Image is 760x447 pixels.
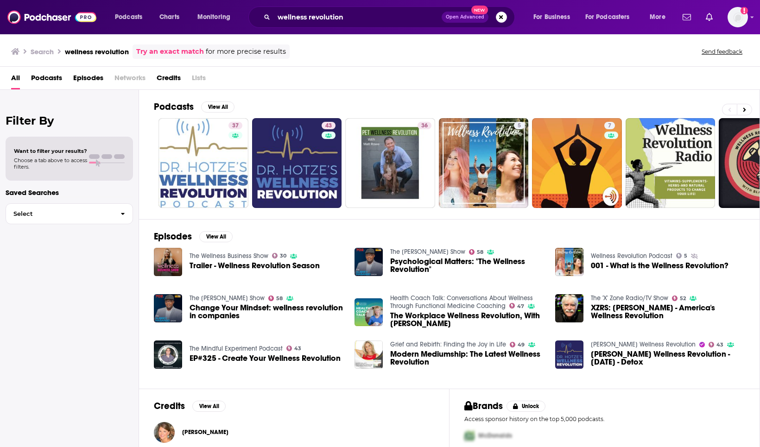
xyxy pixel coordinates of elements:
a: 58 [469,249,484,255]
input: Search podcasts, credits, & more... [274,10,442,25]
span: For Podcasters [585,11,630,24]
button: View All [199,231,233,242]
span: 58 [477,250,483,254]
a: 001 - What is the Wellness Revolution? [591,262,728,270]
a: Show notifications dropdown [702,9,716,25]
a: Cathleen Beerkens [154,422,175,443]
a: EP#325 - Create Your Wellness Revolution [154,340,182,369]
a: 43 [322,122,336,129]
span: Logged in as sarahhallprinc [728,7,748,27]
button: open menu [191,10,242,25]
span: New [471,6,488,14]
span: Charts [159,11,179,24]
button: open menu [527,10,582,25]
a: 36 [418,122,431,129]
img: Modern Mediumship: The Latest Wellness Revolution [355,340,383,369]
button: open menu [108,10,154,25]
div: Search podcasts, credits, & more... [257,6,524,28]
img: Podchaser - Follow, Share and Rate Podcasts [7,8,96,26]
span: for more precise results [206,46,286,57]
img: First Pro Logo [461,426,478,445]
span: 52 [680,296,686,301]
p: Saved Searches [6,188,133,197]
img: Psychological Matters: "The Wellness Revolution" [355,248,383,276]
span: McDonalds [478,432,512,440]
span: Want to filter your results? [14,148,87,154]
a: EP#325 - Create Your Wellness Revolution [190,354,341,362]
a: The Workplace Wellness Revolution, With Jaqueline Olivera-Cella [390,312,544,327]
span: 43 [325,121,332,131]
img: User Profile [728,7,748,27]
h2: Filter By [6,114,133,127]
span: Psychological Matters: "The Wellness Revolution" [390,258,544,273]
a: 43 [252,118,342,208]
button: Open AdvancedNew [442,12,488,23]
a: EpisodesView All [154,231,233,242]
p: Access sponsor history on the top 5,000 podcasts. [464,416,745,422]
a: Cathleen Beerkens [182,428,228,436]
span: 30 [280,254,286,258]
a: XZRS: Sharon Bruckman - America's Wellness Revolution [591,304,745,320]
a: 001 - What is the Wellness Revolution? [555,248,583,276]
a: Modern Mediumship: The Latest Wellness Revolution [390,350,544,366]
h2: Podcasts [154,101,194,113]
img: The Workplace Wellness Revolution, With Jaqueline Olivera-Cella [355,298,383,327]
span: 37 [232,121,239,131]
span: Credits [157,70,181,89]
a: Episodes [73,70,103,89]
span: 43 [716,343,723,347]
span: For Business [533,11,570,24]
h3: Search [31,47,54,56]
button: Send feedback [699,48,745,56]
button: open menu [579,10,643,25]
span: The Workplace Wellness Revolution, With [PERSON_NAME] [390,312,544,327]
a: Trailer - Wellness Revolution Season [190,262,320,270]
a: 7 [604,122,615,129]
a: 47 [509,303,525,308]
a: The Aubrey Masango Show [390,248,465,256]
a: Try an exact match [136,46,204,57]
a: Show notifications dropdown [679,9,695,25]
a: PodcastsView All [154,101,234,113]
span: 36 [421,121,428,131]
a: 37 [158,118,248,208]
span: XZRS: [PERSON_NAME] - America's Wellness Revolution [591,304,745,320]
a: Health Coach Talk: Conversations About Wellness Through Functional Medicine Coaching [390,294,533,310]
a: 43 [709,342,724,347]
a: Dr. Hotze's Wellness Revolution [591,340,696,348]
a: Wellness Revolution Podcast [591,252,672,260]
button: Cathleen BeerkensCathleen Beerkens [154,417,434,447]
img: Change Your Mindset: wellness revolution in companies [154,294,182,322]
svg: Add a profile image [741,7,748,14]
a: CreditsView All [154,400,226,412]
span: Podcasts [115,11,142,24]
a: 36 [345,118,435,208]
img: Dr. Hotze's Wellness Revolution - 8.10.2017 - Detox [555,340,583,369]
button: View All [192,401,226,412]
span: Open Advanced [446,15,484,19]
h2: Brands [464,400,503,412]
span: 47 [517,304,524,308]
span: Change Your Mindset: wellness revolution in companies [190,304,343,320]
a: All [11,70,20,89]
span: 5 [518,121,521,131]
a: Grief and Rebirth: Finding the Joy in Life [390,340,506,348]
span: [PERSON_NAME] Wellness Revolution - [DATE] - Detox [591,350,745,366]
h2: Credits [154,400,185,412]
span: Monitoring [197,11,230,24]
a: 7 [532,118,622,208]
a: 49 [510,342,525,347]
img: Trailer - Wellness Revolution Season [154,248,182,276]
h3: wellness revolution [65,47,129,56]
a: The Aubrey Masango Show [190,294,265,302]
a: 37 [228,122,242,129]
a: 52 [672,296,686,301]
